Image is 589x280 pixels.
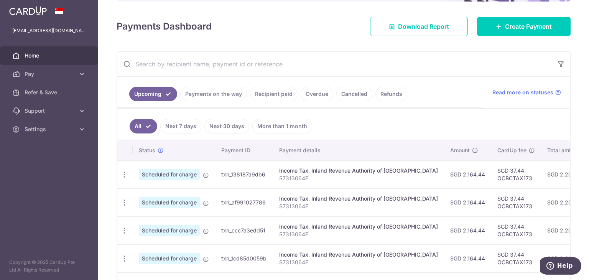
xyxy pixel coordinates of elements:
[215,188,273,216] td: txn_af991027786
[491,188,541,216] td: SGD 37.44 OCBCTAX173
[130,119,157,133] a: All
[336,87,372,101] a: Cancelled
[477,17,571,36] a: Create Payment
[497,147,526,154] span: CardUp fee
[160,119,201,133] a: Next 7 days
[279,167,438,175] div: Income Tax. Inland Revenue Authority of [GEOGRAPHIC_DATA]
[450,147,470,154] span: Amount
[505,22,552,31] span: Create Payment
[370,17,468,36] a: Download Report
[541,160,589,188] td: SGD 2,201.88
[215,216,273,244] td: txn_ccc7a3edd51
[491,244,541,272] td: SGD 37.44 OCBCTAX173
[12,27,86,35] p: [EMAIL_ADDRESS][DOMAIN_NAME]
[444,188,491,216] td: SGD 2,164.44
[541,188,589,216] td: SGD 2,201.88
[541,244,589,272] td: SGD 2,201.88
[279,175,438,182] p: S7313064F
[279,259,438,266] p: S7313064F
[25,89,75,96] span: Refer & Save
[139,169,200,180] span: Scheduled for charge
[444,216,491,244] td: SGD 2,164.44
[279,195,438,203] div: Income Tax. Inland Revenue Authority of [GEOGRAPHIC_DATA]
[204,119,249,133] a: Next 30 days
[273,140,444,160] th: Payment details
[180,87,247,101] a: Payments on the way
[139,197,200,208] span: Scheduled for charge
[25,107,75,115] span: Support
[492,89,561,96] a: Read more on statuses
[540,257,581,276] iframe: Opens a widget where you can find more information
[547,147,573,154] span: Total amt.
[279,251,438,259] div: Income Tax. Inland Revenue Authority of [GEOGRAPHIC_DATA]
[215,244,273,272] td: txn_1cd85d0059b
[492,89,553,96] span: Read more on statuses
[250,87,298,101] a: Recipient paid
[25,70,75,78] span: Pay
[444,160,491,188] td: SGD 2,164.44
[215,140,273,160] th: Payment ID
[9,6,47,15] img: CardUp
[279,203,438,210] p: S7313064F
[491,216,541,244] td: SGD 37.44 OCBCTAX173
[252,119,312,133] a: More than 1 month
[444,244,491,272] td: SGD 2,164.44
[541,216,589,244] td: SGD 2,201.88
[129,87,177,101] a: Upcoming
[25,125,75,133] span: Settings
[139,225,200,236] span: Scheduled for charge
[25,52,75,59] span: Home
[279,223,438,231] div: Income Tax. Inland Revenue Authority of [GEOGRAPHIC_DATA]
[139,253,200,264] span: Scheduled for charge
[491,160,541,188] td: SGD 37.44 OCBCTAX173
[215,160,273,188] td: txn_138187a9db6
[375,87,407,101] a: Refunds
[279,231,438,238] p: S7313064F
[398,22,449,31] span: Download Report
[117,20,212,33] h4: Payments Dashboard
[117,52,552,76] input: Search by recipient name, payment id or reference
[301,87,333,101] a: Overdue
[139,147,155,154] span: Status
